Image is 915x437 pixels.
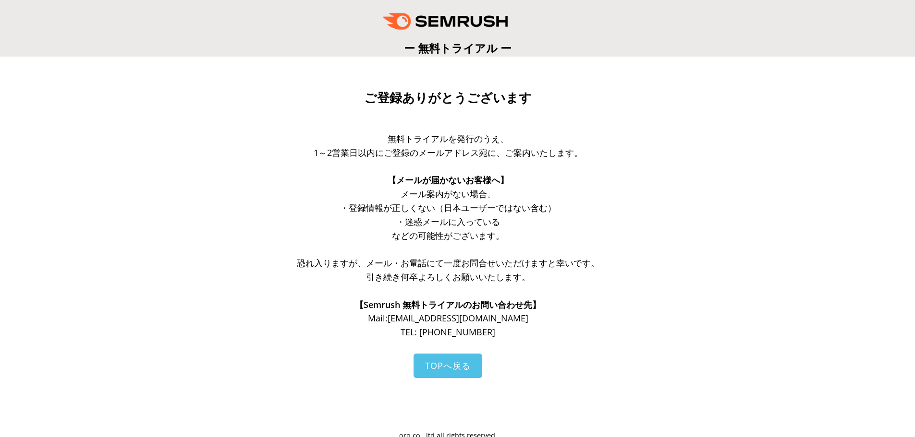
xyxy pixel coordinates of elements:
span: ー 無料トライアル ー [404,40,512,56]
span: 1～2営業日以内にご登録のメールアドレス宛に、ご案内いたします。 [314,147,583,158]
span: Mail: [EMAIL_ADDRESS][DOMAIN_NAME] [368,312,528,324]
span: などの可能性がございます。 [392,230,504,241]
a: TOPへ戻る [414,354,482,378]
span: 無料トライアルを発行のうえ、 [388,133,509,144]
span: TEL: [PHONE_NUMBER] [401,326,495,338]
span: メール案内がない場合、 [401,188,496,200]
span: 恐れ入りますが、メール・お電話にて一度お問合せいただけますと幸いです。 [297,257,599,269]
span: 【メールが届かないお客様へ】 [388,174,509,186]
span: ・迷惑メールに入っている [396,216,500,227]
span: ご登録ありがとうございます [364,91,532,105]
span: ・登録情報が正しくない（日本ユーザーではない含む） [340,202,556,213]
span: TOPへ戻る [425,360,471,371]
span: 引き続き何卒よろしくお願いいたします。 [366,271,530,283]
span: 【Semrush 無料トライアルのお問い合わせ先】 [355,299,541,310]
